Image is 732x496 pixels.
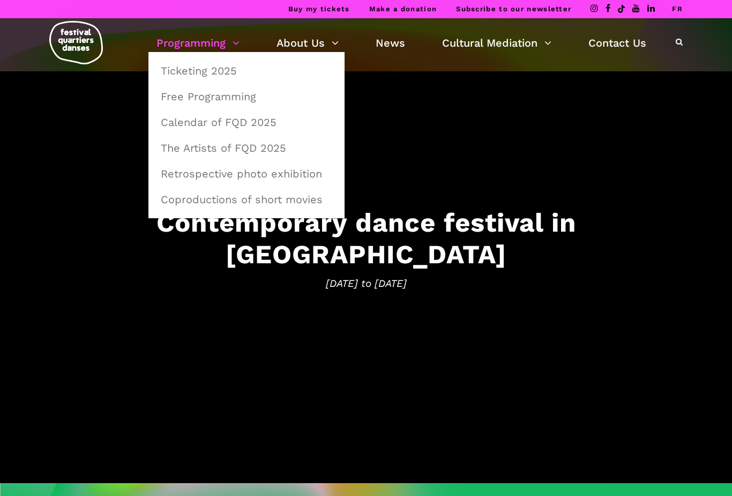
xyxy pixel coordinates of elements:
[154,110,339,135] a: Calendar of FQD 2025
[376,34,405,52] a: News
[588,34,646,52] a: Contact Us
[156,34,240,52] a: Programming
[442,34,551,52] a: Cultural Mediation
[154,136,339,160] a: The Artists of FQD 2025
[49,21,103,64] img: logo-fqd-med
[369,5,437,13] a: Make a donation
[154,84,339,109] a: Free Programming
[277,34,339,52] a: About Us
[154,58,339,83] a: Ticketing 2025
[288,5,350,13] a: Buy my tickets
[154,161,339,186] a: Retrospective photo exhibition
[154,187,339,212] a: Coproductions of short movies
[456,5,571,13] a: Subscribe to our newsletter
[672,5,683,13] a: FR
[34,275,698,291] span: [DATE] to [DATE]
[34,207,698,270] h3: Contemporary dance festival in [GEOGRAPHIC_DATA]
